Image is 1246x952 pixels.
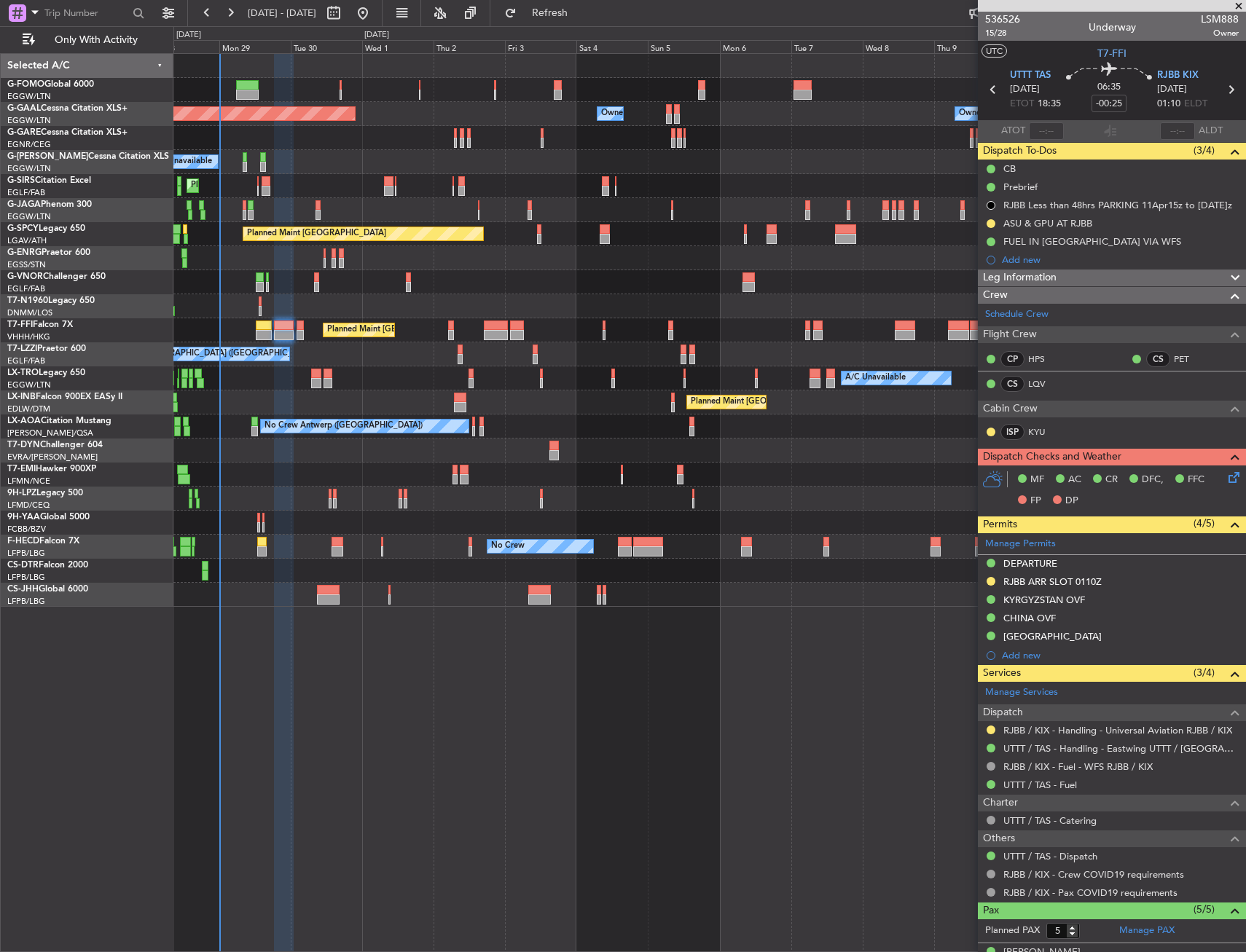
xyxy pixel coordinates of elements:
[7,355,45,366] a: EGLF/FAB
[1065,494,1078,508] span: DP
[7,307,52,318] a: DNMM/LOS
[1142,473,1164,487] span: DFC,
[7,80,94,89] a: G-FOMOGlobal 6000
[985,12,1020,27] span: 536526
[7,320,73,329] a: T7-FFIFalcon 7X
[1003,235,1181,248] div: FUEL IN [GEOGRAPHIC_DATA] VIA WFS
[7,500,50,511] a: LFMD/CEQ
[1201,12,1239,27] span: LSM888
[7,585,88,594] a: CS-JHHGlobal 6000
[1003,868,1184,881] a: RJBB / KIX - Crew COVID19 requirements
[1194,665,1215,680] span: (3/4)
[7,441,103,449] a: T7-DYNChallenger 604
[1089,20,1136,35] div: Underway
[7,572,45,583] a: LFPB/LBG
[985,307,1049,322] a: Schedule Crew
[1000,376,1024,392] div: CS
[148,40,219,53] div: Sun 28
[1003,217,1092,229] div: ASU & GPU AT RJBB
[7,417,111,425] a: LX-AOACitation Mustang
[1003,162,1016,175] div: CB
[7,379,51,390] a: EGGW/LTN
[7,369,85,377] a: LX-TROLegacy 650
[1003,630,1102,642] div: [GEOGRAPHIC_DATA]
[7,104,41,113] span: G-GAAL
[983,830,1015,847] span: Others
[7,393,122,401] a: LX-INBFalcon 900EX EASy II
[1030,473,1044,487] span: MF
[7,80,44,89] span: G-FOMO
[7,320,33,329] span: T7-FFI
[1003,181,1038,193] div: Prebrief
[7,115,51,126] a: EGGW/LTN
[1028,353,1061,366] a: HPS
[981,44,1007,58] button: UTC
[7,489,36,497] span: 9H-LPZ
[80,343,317,365] div: A/C Unavailable [GEOGRAPHIC_DATA] ([GEOGRAPHIC_DATA])
[38,35,154,45] span: Only With Activity
[176,29,201,42] div: [DATE]
[1199,124,1223,138] span: ALDT
[7,224,85,233] a: G-SPCYLegacy 650
[1001,124,1025,138] span: ATOT
[1002,253,1239,266] div: Add new
[1003,199,1232,211] div: RJBB Less than 48hrs PARKING 11Apr15z to [DATE]z
[7,489,83,497] a: 9H-LPZLegacy 500
[7,561,88,570] a: CS-DTRFalcon 2000
[7,585,39,594] span: CS-JHH
[7,104,128,113] a: G-GAALCessna Citation XLS+
[983,902,999,919] span: Pax
[983,516,1017,533] span: Permits
[791,40,863,53] div: Tue 7
[191,175,420,197] div: Planned Maint [GEOGRAPHIC_DATA] ([GEOGRAPHIC_DATA])
[1002,649,1239,661] div: Add new
[7,224,39,233] span: G-SPCY
[1003,612,1056,624] div: CHINA OVF
[44,2,128,24] input: Trip Number
[7,152,88,161] span: G-[PERSON_NAME]
[7,272,43,281] span: G-VNOR
[7,404,50,414] a: EDLW/DTM
[505,40,576,53] div: Fri 3
[983,795,1018,811] span: Charter
[1194,902,1215,917] span: (5/5)
[7,537,39,546] span: F-HECD
[7,441,40,449] span: T7-DYN
[1000,351,1024,367] div: CP
[7,259,46,270] a: EGSS/STN
[985,924,1040,938] label: Planned PAX
[1194,516,1215,531] span: (4/5)
[291,40,362,53] div: Tue 30
[7,465,96,473] a: T7-EMIHawker 900XP
[1003,724,1232,736] a: RJBB / KIX - Handling - Universal Aviation RJBB / KIX
[7,513,40,522] span: 9H-YAA
[1003,850,1097,862] a: UTTT / TAS - Dispatch
[601,103,626,125] div: Owner
[1030,494,1041,508] span: FP
[1003,779,1077,791] a: UTTT / TAS - Fuel
[362,40,434,53] div: Wed 1
[1201,27,1239,39] span: Owner
[985,27,1020,39] span: 15/28
[7,296,95,305] a: T7-N1960Legacy 650
[1000,424,1024,440] div: ISP
[364,29,389,42] div: [DATE]
[691,391,920,413] div: Planned Maint [GEOGRAPHIC_DATA] ([GEOGRAPHIC_DATA])
[7,176,91,185] a: G-SIRSCitation Excel
[1010,97,1034,111] span: ETOT
[720,40,791,53] div: Mon 6
[7,393,36,401] span: LX-INB
[7,428,93,438] a: [PERSON_NAME]/QSA
[1194,143,1215,158] span: (3/4)
[1010,68,1051,83] span: UTTT TAS
[7,248,90,257] a: G-ENRGPraetor 600
[1119,924,1175,938] a: Manage PAX
[152,151,212,173] div: A/C Unavailable
[1105,473,1118,487] span: CR
[7,331,50,342] a: VHHH/HKG
[1184,97,1207,111] span: ELDT
[7,248,42,257] span: G-ENRG
[1188,473,1204,487] span: FFC
[7,465,36,473] span: T7-EMI
[1038,97,1061,111] span: 18:35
